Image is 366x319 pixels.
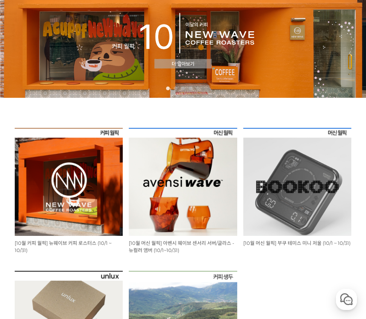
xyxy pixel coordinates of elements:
[189,87,192,90] a: 4
[196,87,200,90] a: 5
[69,250,78,256] span: 대화
[243,128,351,236] img: [10월 머신 월픽] 부쿠 테미스 미니 저울 (10/1 ~ 10/31)
[50,238,97,257] a: 대화
[174,87,177,90] a: 2
[15,240,111,253] a: [10월 커피 월픽] 뉴웨이브 커피 로스터스 (10/1 ~ 10/31)
[129,128,237,236] img: [10월 머신 월픽] 아벤시 웨이브 센서리 서버/글라스 - 뉴컬러 앰버 (10/1~10/31)
[116,250,125,256] span: 설정
[15,128,123,236] img: [10월 커피 월픽] 뉴웨이브 커피 로스터스 (10/1 ~ 10/31)
[166,87,170,90] a: 1
[97,238,145,257] a: 설정
[24,250,28,256] span: 홈
[243,240,351,246] a: [10월 머신 월픽] 부쿠 테미스 미니 저울 (10/1 ~ 10/31)
[129,240,234,253] a: [10월 머신 월픽] 아벤시 웨이브 센서리 서버/글라스 - 뉴컬러 앰버 (10/1~10/31)
[2,238,50,257] a: 홈
[181,87,185,90] a: 3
